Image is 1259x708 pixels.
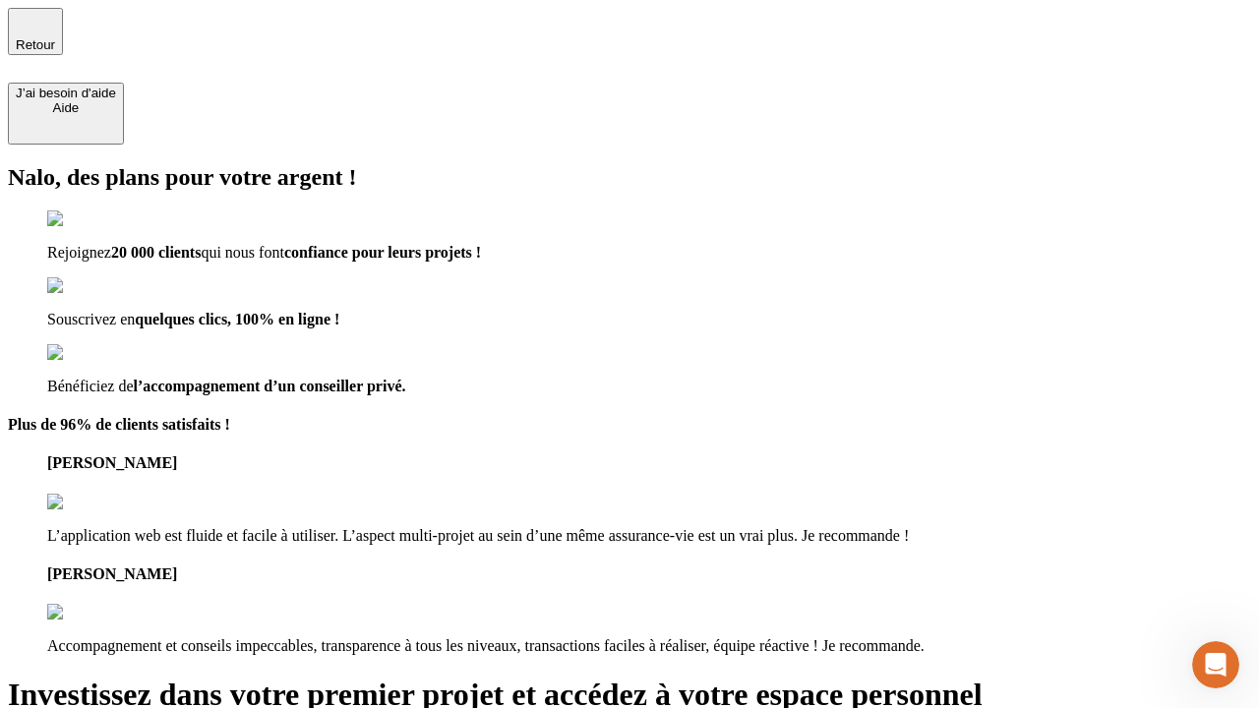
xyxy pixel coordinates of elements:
iframe: Intercom live chat [1192,641,1239,688]
img: checkmark [47,210,132,228]
button: Retour [8,8,63,55]
span: Bénéficiez de [47,378,134,394]
span: qui nous font [201,244,283,261]
span: quelques clics, 100% en ligne ! [135,311,339,327]
span: l’accompagnement d’un conseiller privé. [134,378,406,394]
h4: Plus de 96% de clients satisfaits ! [8,416,1251,434]
span: Souscrivez en [47,311,135,327]
h4: [PERSON_NAME] [47,454,1251,472]
h2: Nalo, des plans pour votre argent ! [8,164,1251,191]
h4: [PERSON_NAME] [47,565,1251,583]
span: Rejoignez [47,244,111,261]
span: confiance pour leurs projets ! [284,244,481,261]
p: L’application web est fluide et facile à utiliser. L’aspect multi-projet au sein d’une même assur... [47,527,1251,545]
img: reviews stars [47,494,145,511]
img: checkmark [47,277,132,295]
span: 20 000 clients [111,244,202,261]
span: Retour [16,37,55,52]
p: Accompagnement et conseils impeccables, transparence à tous les niveaux, transactions faciles à r... [47,637,1251,655]
div: Aide [16,100,116,115]
button: J’ai besoin d'aideAide [8,83,124,145]
div: J’ai besoin d'aide [16,86,116,100]
img: checkmark [47,344,132,362]
img: reviews stars [47,604,145,621]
